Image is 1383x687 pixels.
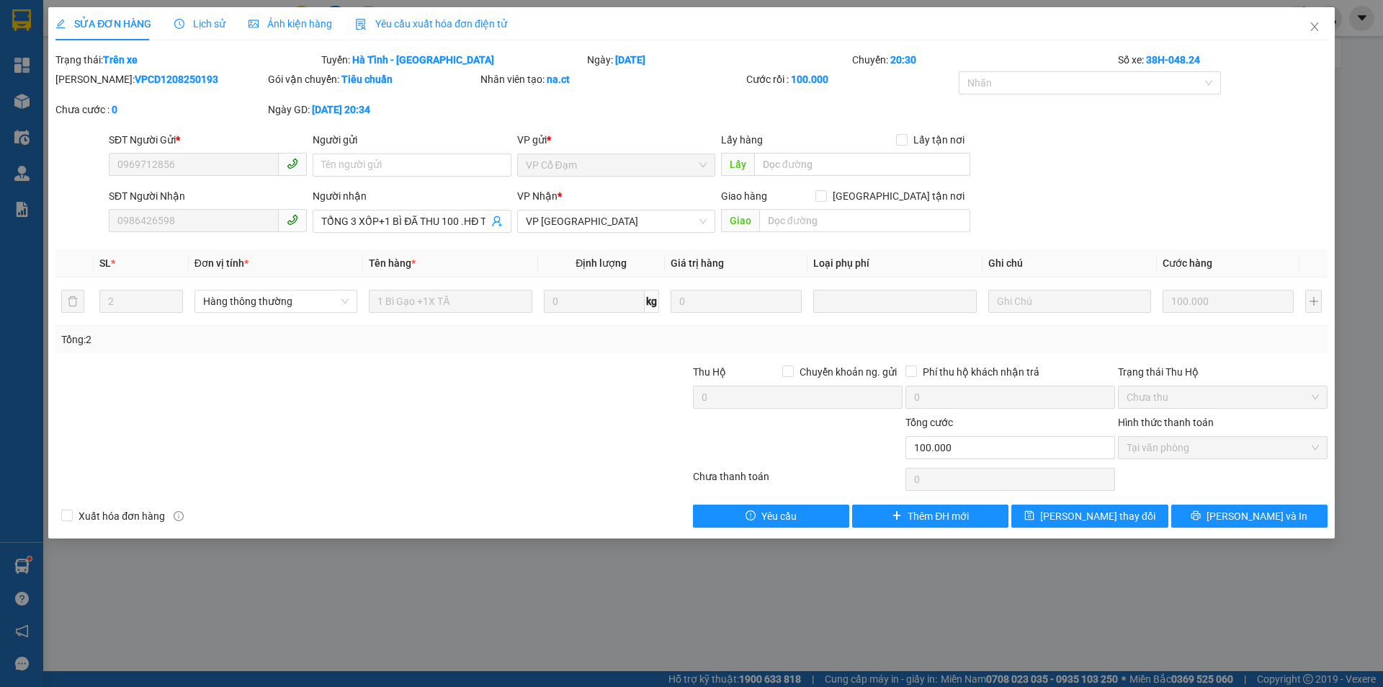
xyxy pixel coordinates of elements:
[491,216,503,227] span: user-add
[341,74,393,85] b: Tiêu chuẩn
[526,154,707,176] span: VP Cổ Đạm
[1163,257,1212,269] span: Cước hàng
[983,249,1157,278] th: Ghi chú
[109,188,307,204] div: SĐT Người Nhận
[103,54,138,66] b: Trên xe
[517,190,558,202] span: VP Nhận
[576,257,627,269] span: Định lượng
[1040,508,1155,524] span: [PERSON_NAME] thay đổi
[369,257,416,269] span: Tên hàng
[55,19,66,29] span: edit
[287,214,298,226] span: phone
[892,510,902,522] span: plus
[917,364,1045,380] span: Phí thu hộ khách nhận trả
[99,257,111,269] span: SL
[908,132,970,148] span: Lấy tận nơi
[352,54,494,66] b: Hà Tĩnh - [GEOGRAPHIC_DATA]
[851,52,1116,68] div: Chuyến:
[721,134,763,146] span: Lấy hàng
[615,54,645,66] b: [DATE]
[1024,510,1034,522] span: save
[312,104,370,115] b: [DATE] 20:34
[135,74,218,85] b: VPCD1208250193
[754,153,970,176] input: Dọc đường
[61,290,84,313] button: delete
[721,209,759,232] span: Giao
[1127,437,1319,458] span: Tại văn phòng
[586,52,851,68] div: Ngày:
[1191,510,1201,522] span: printer
[73,508,171,524] span: Xuất hóa đơn hàng
[1171,505,1328,528] button: printer[PERSON_NAME] và In
[794,364,903,380] span: Chuyển khoản ng. gửi
[791,74,828,85] b: 100.000
[691,469,904,494] div: Chưa thanh toán
[268,71,478,87] div: Gói vận chuyển:
[55,102,265,118] div: Chưa cước :
[1207,508,1307,524] span: [PERSON_NAME] và In
[1305,290,1321,313] button: plus
[1118,364,1328,380] div: Trạng thái Thu Hộ
[827,188,970,204] span: [GEOGRAPHIC_DATA] tận nơi
[746,71,956,87] div: Cước rồi :
[174,511,184,521] span: info-circle
[852,505,1008,528] button: plusThêm ĐH mới
[1294,7,1335,48] button: Close
[693,505,849,528] button: exclamation-circleYêu cầu
[807,249,982,278] th: Loại phụ phí
[203,291,349,312] span: Hàng thông thường
[1146,54,1200,66] b: 38H-048.24
[761,508,797,524] span: Yêu cầu
[194,257,249,269] span: Đơn vị tính
[355,19,367,30] img: icon
[547,74,570,85] b: na.ct
[369,290,532,313] input: VD: Bàn, Ghế
[671,290,802,313] input: 0
[55,18,151,30] span: SỬA ĐƠN HÀNG
[287,158,298,169] span: phone
[320,52,586,68] div: Tuyến:
[174,18,225,30] span: Lịch sử
[174,19,184,29] span: clock-circle
[313,132,511,148] div: Người gửi
[890,54,916,66] b: 20:30
[313,188,511,204] div: Người nhận
[55,71,265,87] div: [PERSON_NAME]:
[249,18,332,30] span: Ảnh kiện hàng
[268,102,478,118] div: Ngày GD:
[480,71,743,87] div: Nhân viên tạo:
[721,190,767,202] span: Giao hàng
[1127,386,1319,408] span: Chưa thu
[1118,417,1214,428] label: Hình thức thanh toán
[721,153,754,176] span: Lấy
[988,290,1151,313] input: Ghi Chú
[908,508,969,524] span: Thêm ĐH mới
[905,417,953,428] span: Tổng cước
[759,209,970,232] input: Dọc đường
[1011,505,1168,528] button: save[PERSON_NAME] thay đổi
[61,332,534,347] div: Tổng: 2
[671,257,724,269] span: Giá trị hàng
[1163,290,1294,313] input: 0
[1309,21,1320,32] span: close
[112,104,117,115] b: 0
[746,510,756,522] span: exclamation-circle
[355,18,507,30] span: Yêu cầu xuất hóa đơn điện tử
[693,366,726,378] span: Thu Hộ
[109,132,307,148] div: SĐT Người Gửi
[645,290,659,313] span: kg
[1116,52,1329,68] div: Số xe:
[517,132,715,148] div: VP gửi
[526,210,707,232] span: VP Hà Đông
[54,52,320,68] div: Trạng thái:
[249,19,259,29] span: picture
